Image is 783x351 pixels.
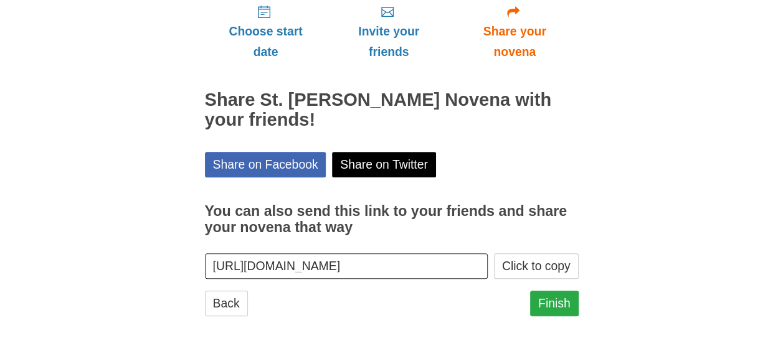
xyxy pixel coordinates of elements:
a: Share on Twitter [332,152,436,177]
a: Share on Facebook [205,152,326,177]
a: Finish [530,291,579,316]
span: Share your novena [463,21,566,62]
span: Invite your friends [339,21,438,62]
h2: Share St. [PERSON_NAME] Novena with your friends! [205,90,579,130]
a: Back [205,291,248,316]
button: Click to copy [494,253,579,279]
h3: You can also send this link to your friends and share your novena that way [205,204,579,235]
span: Choose start date [217,21,315,62]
